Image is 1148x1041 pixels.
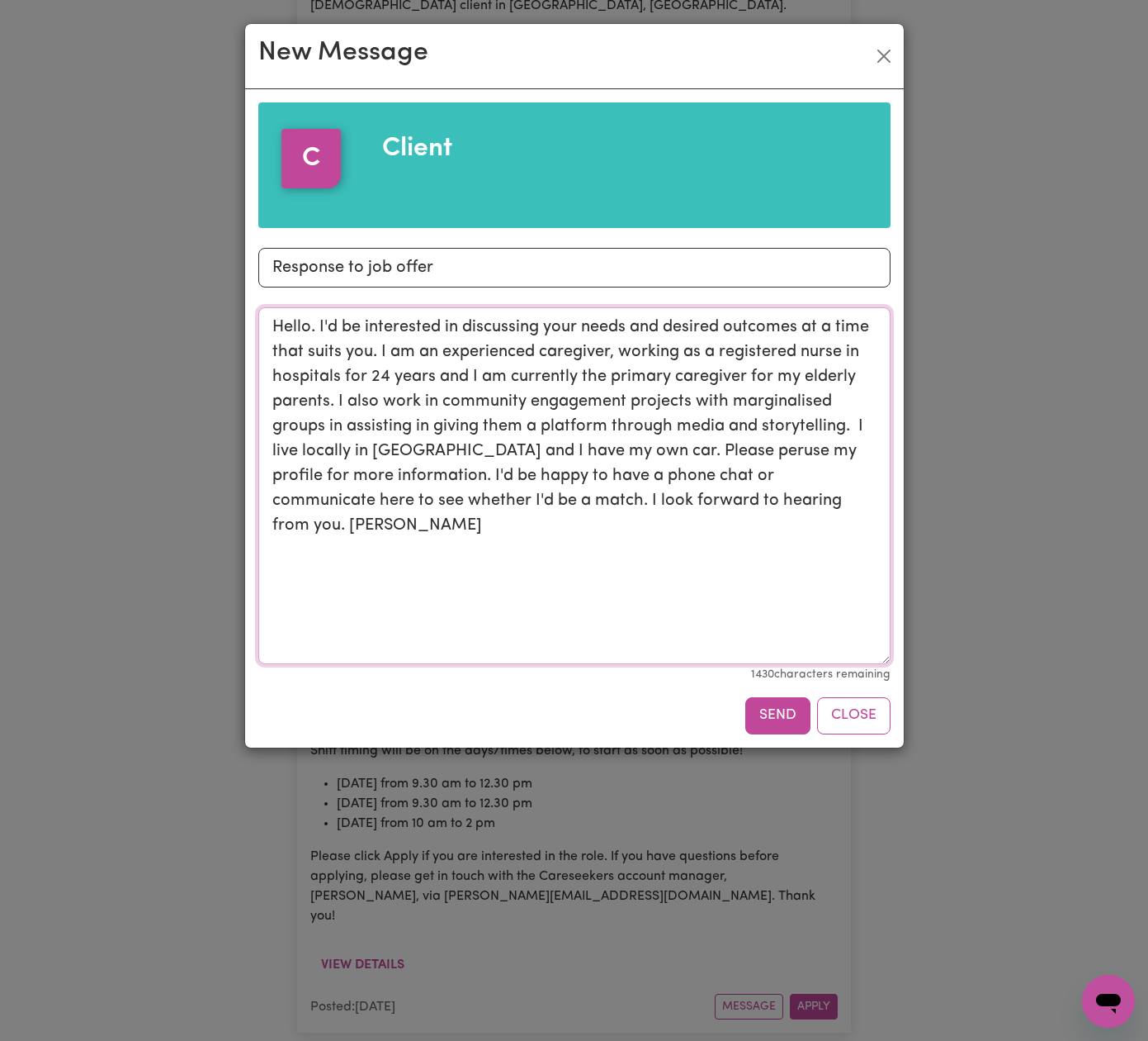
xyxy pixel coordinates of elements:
[258,248,891,288] input: Subject
[817,697,891,734] button: Close
[281,129,341,188] div: C
[258,37,428,69] h2: New Message
[745,697,810,734] button: Send message
[258,307,891,664] textarea: Hello. I'd be interested in discussing your needs and desired outcomes at a time that suits you. ...
[1082,975,1135,1028] iframe: Button to launch messaging window
[382,135,452,162] span: Client
[871,43,897,69] button: Close
[751,668,891,681] small: 1430 characters remaining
